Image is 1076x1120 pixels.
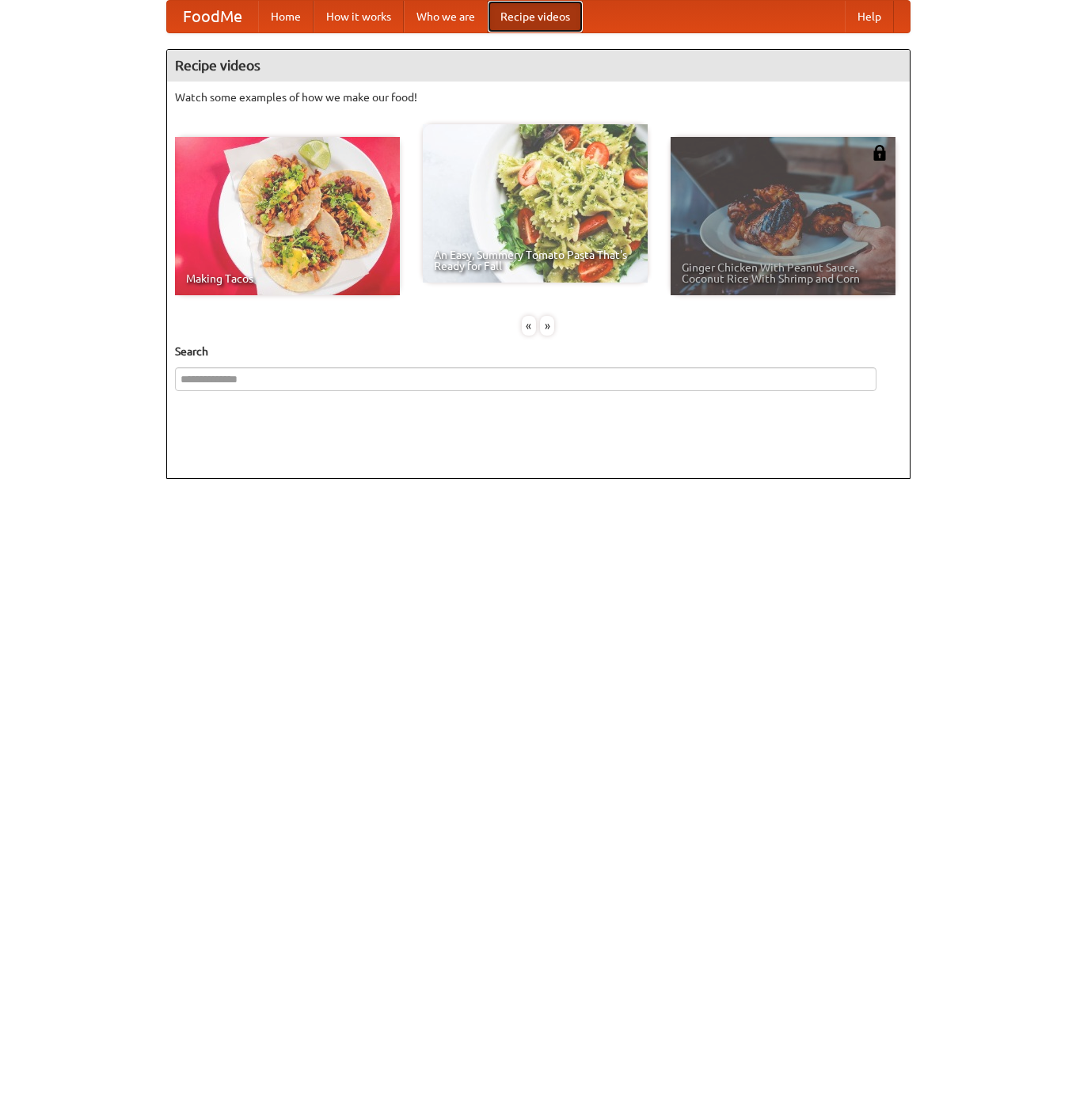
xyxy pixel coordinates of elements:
img: 483408.png [872,145,888,161]
h4: Recipe videos [167,50,910,82]
a: Who we are [404,1,488,32]
a: FoodMe [167,1,258,32]
span: An Easy, Summery Tomato Pasta That's Ready for Fall [434,249,637,271]
a: How it works [314,1,404,32]
a: An Easy, Summery Tomato Pasta That's Ready for Fall [423,124,648,283]
a: Making Tacos [175,137,400,295]
h5: Search [175,344,902,359]
a: Recipe videos [488,1,583,32]
p: Watch some examples of how we make our food! [175,89,902,105]
span: Making Tacos [186,273,389,284]
a: Help [845,1,894,32]
a: Home [258,1,314,32]
div: « [522,316,536,336]
div: » [540,316,554,336]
